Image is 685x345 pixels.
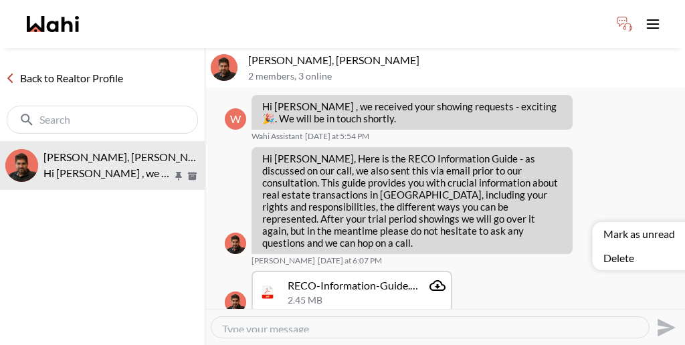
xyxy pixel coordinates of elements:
[173,170,185,182] button: Pin
[211,54,237,81] img: S
[248,53,680,67] p: [PERSON_NAME], [PERSON_NAME]
[248,71,680,82] p: 2 members , 3 online
[222,322,638,332] textarea: Type your message
[211,54,237,81] div: Souhel Bally, Faraz
[640,11,666,37] button: Toggle open navigation menu
[39,113,168,126] input: Search
[43,165,173,181] p: Hi [PERSON_NAME] , we hope you enjoyed your showings! Did the properties meet your criteria? What...
[185,170,199,182] button: Archive
[5,149,38,182] div: Souhel Bally, Faraz
[650,312,680,342] button: Send
[5,149,38,182] img: S
[43,150,215,163] span: [PERSON_NAME], [PERSON_NAME]
[27,16,79,32] a: Wahi homepage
